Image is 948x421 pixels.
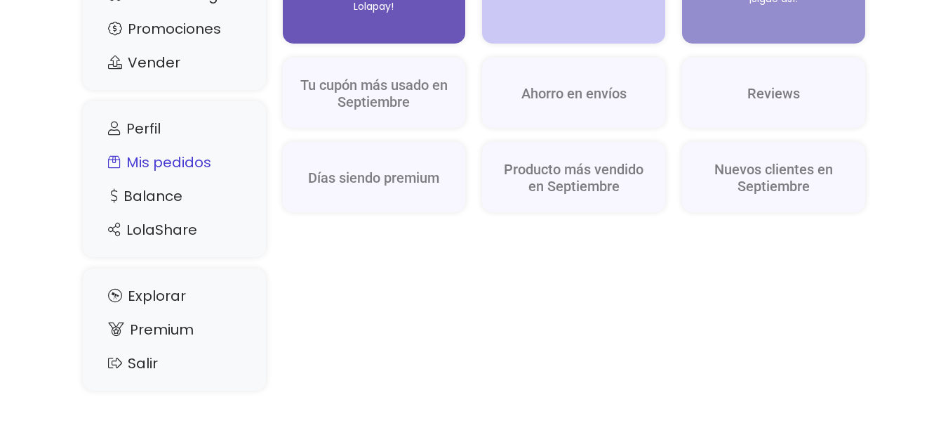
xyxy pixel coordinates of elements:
[97,183,252,209] a: Balance
[97,15,252,42] a: Promociones
[696,161,851,195] h5: Nuevos clientes en Septiembre
[496,85,651,102] h5: Ahorro en envíos
[97,49,252,76] a: Vender
[696,85,851,102] h5: Reviews
[97,316,252,343] a: Premium
[297,169,452,186] h5: Días siendo premium
[97,149,252,176] a: Mis pedidos
[496,161,651,195] h5: Producto más vendido en Septiembre
[97,115,252,142] a: Perfil
[97,216,252,243] a: LolaShare
[97,350,252,377] a: Salir
[97,283,252,309] a: Explorar
[297,77,452,110] h5: Tu cupón más usado en Septiembre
